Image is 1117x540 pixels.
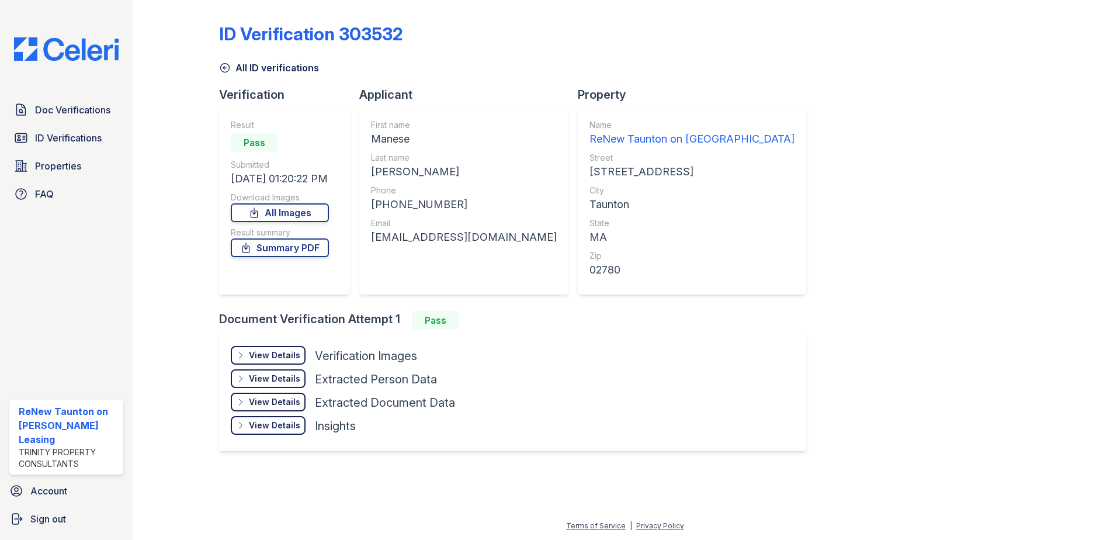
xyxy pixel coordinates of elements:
[371,164,557,180] div: [PERSON_NAME]
[315,371,437,387] div: Extracted Person Data
[30,512,66,526] span: Sign out
[231,133,277,152] div: Pass
[371,119,557,131] div: First name
[589,262,795,278] div: 02780
[9,98,123,122] a: Doc Verifications
[219,311,816,330] div: Document Verification Attempt 1
[35,159,81,173] span: Properties
[231,171,329,187] div: [DATE] 01:20:22 PM
[35,103,110,117] span: Doc Verifications
[412,311,459,330] div: Pass
[35,187,54,201] span: FAQ
[9,154,123,178] a: Properties
[19,404,119,446] div: ReNew Taunton on [PERSON_NAME] Leasing
[231,227,329,238] div: Result summary
[315,418,356,434] div: Insights
[231,238,329,257] a: Summary PDF
[589,217,795,229] div: State
[249,420,300,431] div: View Details
[371,217,557,229] div: Email
[35,131,102,145] span: ID Verifications
[231,192,329,203] div: Download Images
[5,37,128,61] img: CE_Logo_Blue-a8612792a0a2168367f1c8372b55b34899dd931a85d93a1a3d3e32e68fde9ad4.png
[315,394,455,411] div: Extracted Document Data
[566,521,626,530] a: Terms of Service
[5,479,128,503] a: Account
[589,164,795,180] div: [STREET_ADDRESS]
[589,119,795,147] a: Name ReNew Taunton on [GEOGRAPHIC_DATA]
[630,521,632,530] div: |
[359,86,578,103] div: Applicant
[5,507,128,531] a: Sign out
[589,185,795,196] div: City
[589,229,795,245] div: MA
[371,229,557,245] div: [EMAIL_ADDRESS][DOMAIN_NAME]
[19,446,119,470] div: Trinity Property Consultants
[9,126,123,150] a: ID Verifications
[249,373,300,385] div: View Details
[589,152,795,164] div: Street
[371,152,557,164] div: Last name
[249,349,300,361] div: View Details
[231,159,329,171] div: Submitted
[371,131,557,147] div: Manese
[371,196,557,213] div: [PHONE_NUMBER]
[231,203,329,222] a: All Images
[231,119,329,131] div: Result
[589,119,795,131] div: Name
[30,484,67,498] span: Account
[371,185,557,196] div: Phone
[219,86,359,103] div: Verification
[315,348,417,364] div: Verification Images
[636,521,684,530] a: Privacy Policy
[249,396,300,408] div: View Details
[9,182,123,206] a: FAQ
[219,61,319,75] a: All ID verifications
[589,131,795,147] div: ReNew Taunton on [GEOGRAPHIC_DATA]
[589,196,795,213] div: Taunton
[578,86,816,103] div: Property
[219,23,403,44] div: ID Verification 303532
[589,250,795,262] div: Zip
